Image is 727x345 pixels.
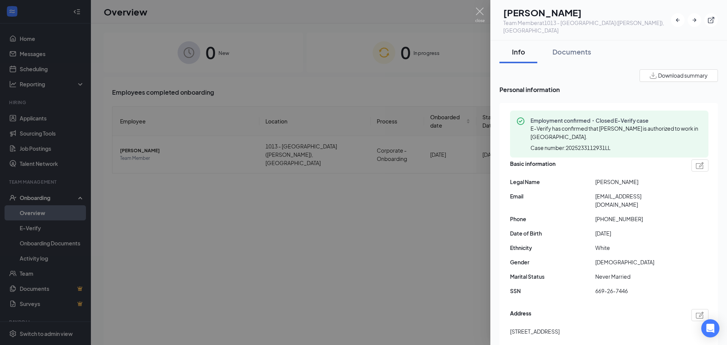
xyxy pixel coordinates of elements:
span: Ethnicity [510,244,595,252]
h1: [PERSON_NAME] [503,6,671,19]
span: Basic information [510,159,555,172]
span: 669-26-7446 [595,287,680,295]
span: Phone [510,215,595,223]
div: Info [507,47,530,56]
div: Team Member at 1013 - [GEOGRAPHIC_DATA] ([PERSON_NAME]), [GEOGRAPHIC_DATA] [503,19,671,34]
span: Download summary [658,72,708,80]
button: ArrowRight [688,13,701,27]
span: Never Married [595,272,680,281]
span: E-Verify has confirmed that [PERSON_NAME] is authorized to work in [GEOGRAPHIC_DATA]. [530,125,698,140]
svg: ExternalLink [707,16,715,24]
span: SSN [510,287,595,295]
span: [STREET_ADDRESS] [510,327,560,336]
span: [DEMOGRAPHIC_DATA] [595,258,680,266]
div: Documents [552,47,591,56]
span: White [595,244,680,252]
svg: ArrowRight [691,16,698,24]
span: Personal information [499,85,718,94]
span: [DATE] [595,229,680,237]
button: ExternalLink [704,13,718,27]
span: Gender [510,258,595,266]
span: [EMAIL_ADDRESS][DOMAIN_NAME] [595,192,680,209]
span: Date of Birth [510,229,595,237]
svg: ArrowLeftNew [674,16,682,24]
span: Legal Name [510,178,595,186]
span: [PHONE_NUMBER] [595,215,680,223]
button: Download summary [640,69,718,82]
span: Email [510,192,595,200]
span: Employment confirmed・Closed E-Verify case [530,117,702,124]
svg: CheckmarkCircle [516,117,525,126]
span: Case number: 2025233112931LL [530,144,610,151]
button: ArrowLeftNew [671,13,685,27]
span: Address [510,309,531,321]
div: Open Intercom Messenger [701,319,719,337]
span: [PERSON_NAME] [595,178,680,186]
span: Marital Status [510,272,595,281]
